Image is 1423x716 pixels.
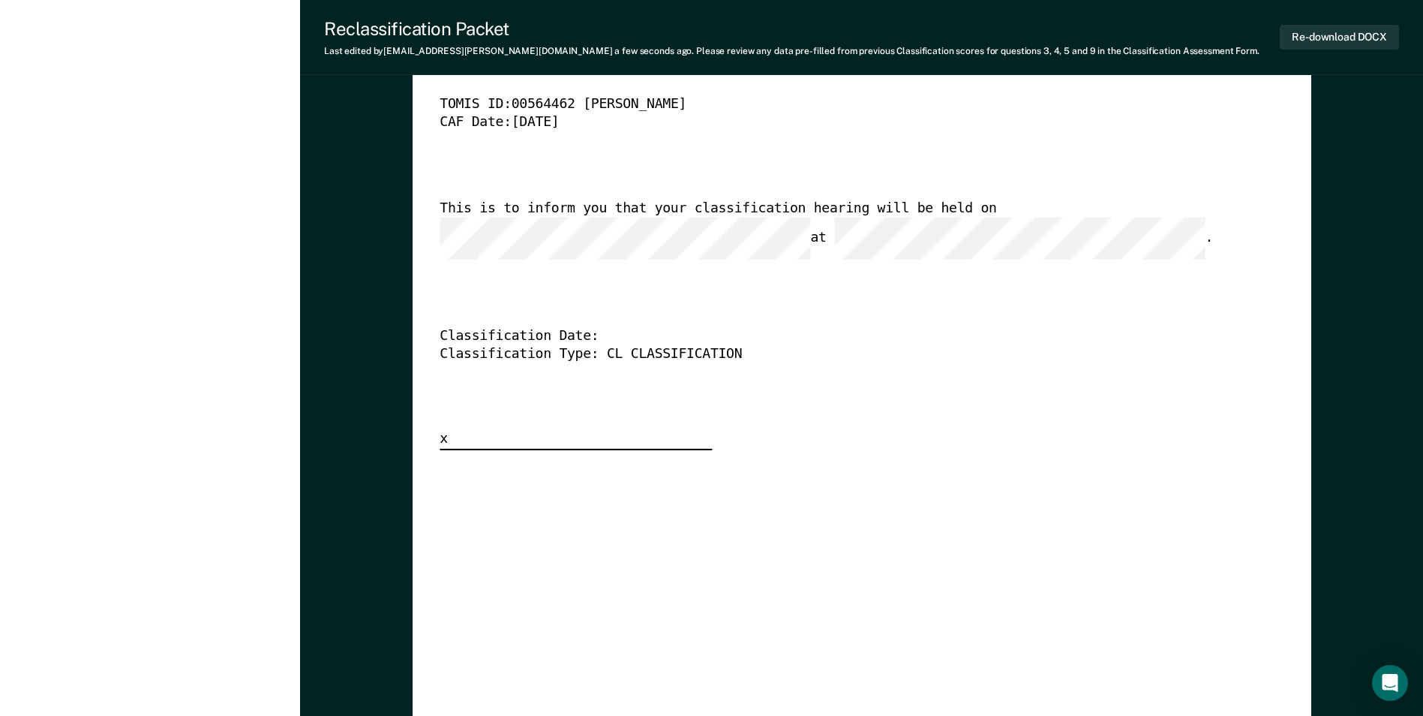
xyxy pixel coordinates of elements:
div: TOMIS ID: 00564462 [PERSON_NAME] [440,97,1241,115]
button: Re-download DOCX [1280,25,1399,50]
div: Classification Date: [440,327,1241,345]
div: Open Intercom Messenger [1372,665,1408,701]
div: Last edited by [EMAIL_ADDRESS][PERSON_NAME][DOMAIN_NAME] . Please review any data pre-filled from... [324,46,1259,56]
span: a few seconds ago [614,46,692,56]
div: This is to inform you that your classification hearing will be held on at . [440,200,1241,259]
div: Reclassification Packet [324,18,1259,40]
div: CAF Date: [DATE] [440,114,1241,132]
div: Classification Type: CL CLASSIFICATION [440,345,1241,363]
div: x [440,431,712,450]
